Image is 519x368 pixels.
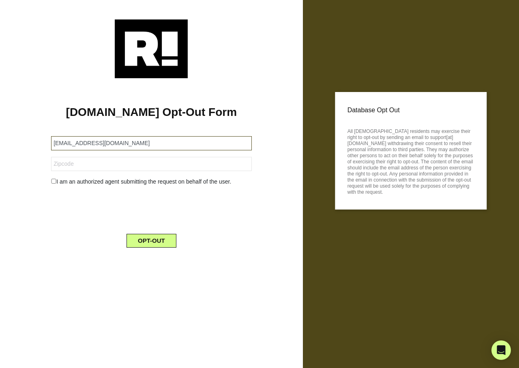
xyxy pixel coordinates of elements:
[347,104,474,116] p: Database Opt Out
[12,105,291,119] h1: [DOMAIN_NAME] Opt-Out Form
[51,157,251,171] input: Zipcode
[51,136,251,150] input: Email Address
[127,234,176,248] button: OPT-OUT
[45,178,257,186] div: I am an authorized agent submitting the request on behalf of the user.
[90,193,213,224] iframe: reCAPTCHA
[115,19,188,78] img: Retention.com
[491,340,511,360] div: Open Intercom Messenger
[347,126,474,195] p: All [DEMOGRAPHIC_DATA] residents may exercise their right to opt-out by sending an email to suppo...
